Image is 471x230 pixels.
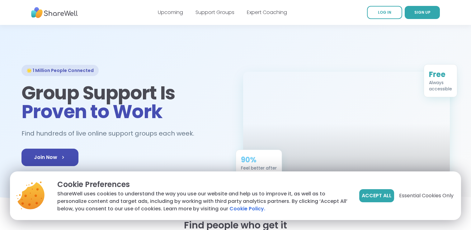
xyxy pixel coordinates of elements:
[21,128,201,139] h2: Find hundreds of live online support groups each week.
[21,149,78,166] a: Join Now
[21,84,228,121] h1: Group Support Is
[229,205,265,213] a: Cookie Policy.
[195,9,234,16] a: Support Groups
[31,4,78,21] img: ShareWell Nav Logo
[367,6,402,19] a: LOG IN
[34,154,66,161] span: Join Now
[241,165,277,177] div: Feel better after just one session
[21,65,99,76] div: 🌟 1 Million People Connected
[378,10,391,15] span: LOG IN
[359,189,394,202] button: Accept All
[158,9,183,16] a: Upcoming
[21,98,162,125] span: Proven to Work
[399,192,454,199] span: Essential Cookies Only
[57,179,349,190] p: Cookie Preferences
[405,6,440,19] a: SIGN UP
[57,190,349,213] p: ShareWell uses cookies to understand the way you use our website and help us to improve it, as we...
[429,79,452,92] div: Always accessible
[362,192,392,199] span: Accept All
[241,155,277,165] div: 90%
[429,69,452,79] div: Free
[414,10,431,15] span: SIGN UP
[247,9,287,16] a: Expert Coaching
